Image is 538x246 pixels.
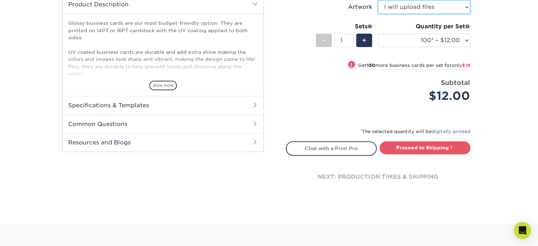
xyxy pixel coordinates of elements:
[149,81,177,90] span: show more
[348,3,372,11] div: Artwork
[441,79,470,86] strong: Subtotal
[351,61,352,69] span: !
[286,141,377,155] a: Chat with a Print Pro
[358,63,470,70] small: Get more business cards per set for
[462,63,470,68] span: $18
[63,96,264,114] h2: Specifications & Templates
[378,22,470,31] div: Quantity per Set
[362,35,366,46] span: +
[380,141,470,154] a: Proceed to Shipping
[367,63,375,68] strong: 150
[322,35,325,46] span: -
[383,87,470,104] div: $12.00
[360,129,470,134] small: The selected quantity will be
[63,133,264,151] h2: Resources and Blogs
[316,22,372,31] div: Sets
[432,129,470,134] a: digitally printed
[68,19,258,113] p: Glossy business cards are our most budget-friendly option. They are printed on 14PT or 16PT cards...
[452,63,470,68] span: only
[63,115,264,133] h2: Common Questions
[286,156,470,198] div: next: production times & shipping
[514,222,531,239] div: Open Intercom Messenger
